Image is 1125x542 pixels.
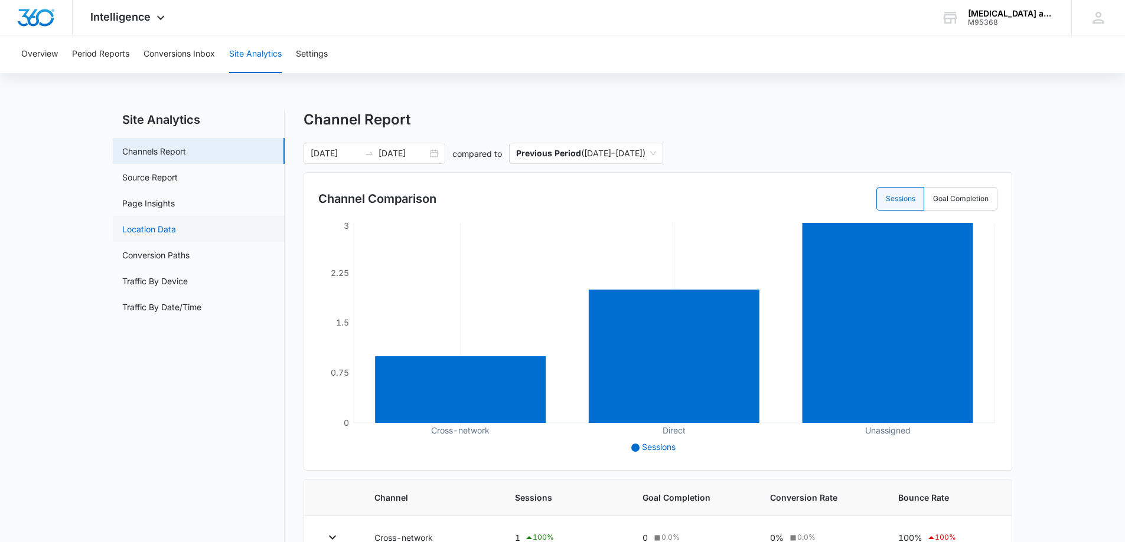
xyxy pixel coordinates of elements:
[122,249,190,261] a: Conversion Paths
[296,35,328,73] button: Settings
[876,187,924,211] label: Sessions
[113,111,285,129] h2: Site Analytics
[344,418,349,428] tspan: 0
[331,268,349,278] tspan: 2.25
[898,491,993,504] span: Bounce Rate
[122,197,175,209] a: Page Insights
[516,143,656,163] span: ( [DATE] – [DATE] )
[311,147,360,160] input: Start date
[331,367,349,377] tspan: 0.75
[379,147,428,160] input: End date
[21,35,58,73] button: Overview
[336,317,349,327] tspan: 1.5
[144,35,215,73] button: Conversions Inbox
[90,11,151,23] span: Intelligence
[364,149,374,158] span: swap-right
[515,491,614,504] span: Sessions
[122,145,186,157] a: Channels Report
[924,187,997,211] label: Goal Completion
[431,425,490,435] tspan: Cross-network
[122,275,188,287] a: Traffic By Device
[452,147,502,160] p: compared to
[344,221,349,231] tspan: 3
[516,148,581,158] p: Previous Period
[643,491,742,504] span: Goal Completion
[865,425,911,436] tspan: Unassigned
[663,425,686,435] tspan: Direct
[72,35,129,73] button: Period Reports
[968,9,1054,18] div: account name
[229,35,282,73] button: Site Analytics
[318,190,436,208] h3: Channel Comparison
[364,149,374,158] span: to
[122,223,176,235] a: Location Data
[770,491,869,504] span: Conversion Rate
[122,171,178,183] a: Source Report
[304,111,410,129] h1: Channel Report
[968,18,1054,27] div: account id
[122,301,201,313] a: Traffic By Date/Time
[642,442,676,452] span: Sessions
[374,491,487,504] span: Channel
